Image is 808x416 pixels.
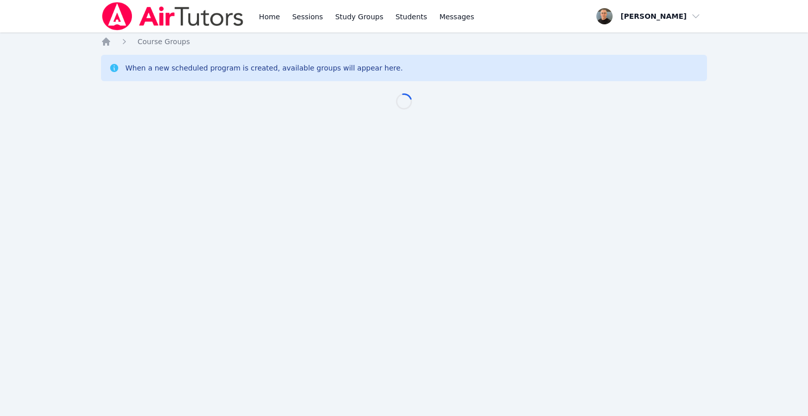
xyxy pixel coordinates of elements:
span: Course Groups [138,38,190,46]
div: When a new scheduled program is created, available groups will appear here. [125,63,403,73]
img: Air Tutors [101,2,245,30]
nav: Breadcrumb [101,37,707,47]
span: Messages [440,12,475,22]
a: Course Groups [138,37,190,47]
